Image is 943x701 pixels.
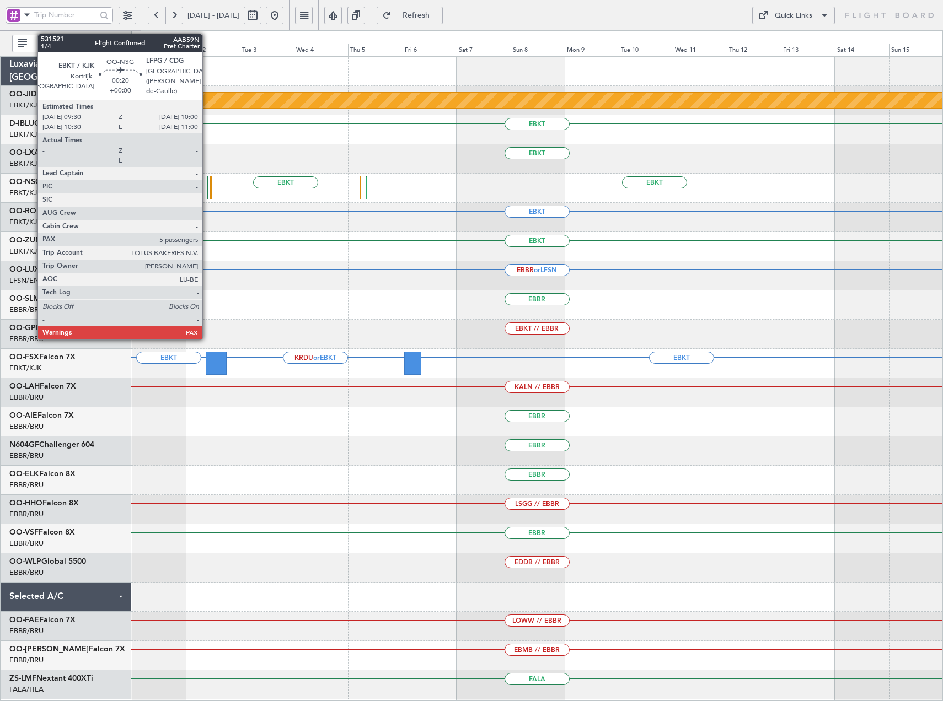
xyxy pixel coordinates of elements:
a: OO-ELKFalcon 8X [9,470,76,478]
a: EBBR/BRU [9,480,44,490]
a: EBBR/BRU [9,568,44,578]
span: OO-LXA [9,149,40,157]
a: EBKT/KJK [9,188,41,198]
a: EBBR/BRU [9,509,44,519]
span: All Aircraft [29,40,116,47]
div: Tue 10 [619,44,673,57]
div: Thu 5 [348,44,402,57]
span: OO-VSF [9,529,39,536]
span: OO-FSX [9,353,39,361]
div: Wed 4 [294,44,348,57]
a: OO-NSGCessna Citation CJ4 [9,178,114,186]
a: OO-LXACessna Citation CJ4 [9,149,112,157]
input: Trip Number [34,7,97,23]
div: Sat 14 [835,44,889,57]
button: Refresh [377,7,443,24]
span: OO-WLP [9,558,41,565]
span: OO-AIE [9,412,37,419]
div: Sun 15 [889,44,943,57]
div: Fri 6 [403,44,457,57]
a: EBKT/KJK [9,363,41,373]
a: EBKT/KJK [9,130,41,139]
a: FALA/HLA [9,684,44,694]
div: Sun 1 [132,44,186,57]
div: [DATE] [134,33,153,42]
span: OO-JID [9,90,37,98]
a: ZS-LMFNextant 400XTi [9,675,93,682]
a: EBBR/BRU [9,422,44,432]
span: ZS-LMF [9,675,36,682]
a: OO-[PERSON_NAME]Falcon 7X [9,645,125,653]
a: EBBR/BRU [9,305,44,315]
div: Quick Links [775,10,812,21]
div: Fri 13 [781,44,835,57]
a: N604GFChallenger 604 [9,441,94,449]
div: Mon 9 [565,44,619,57]
div: Sat 7 [457,44,511,57]
a: OO-VSFFalcon 8X [9,529,75,536]
span: OO-ZUN [9,236,41,244]
button: All Aircraft [12,35,120,52]
a: OO-HHOFalcon 8X [9,499,79,507]
a: EBBR/BRU [9,626,44,636]
span: Refresh [394,12,439,19]
div: Thu 12 [727,44,781,57]
span: OO-LAH [9,382,40,390]
span: D-IBLU [9,120,34,127]
span: OO-NSG [9,178,41,186]
span: OO-SLM [9,295,40,303]
a: OO-SLMCessna Citation XLS [9,295,113,303]
a: EBKT/KJK [9,159,41,169]
a: OO-FAEFalcon 7X [9,616,76,624]
a: EBKT/KJK [9,100,41,110]
a: LFSN/ENC [9,276,44,285]
div: Sun 8 [511,44,565,57]
span: N604GF [9,441,39,449]
a: EBKT/KJK [9,217,41,227]
span: OO-LUX [9,266,40,273]
div: Tue 3 [240,44,294,57]
a: EBBR/BRU [9,334,44,344]
a: OO-AIEFalcon 7X [9,412,74,419]
a: OO-FSXFalcon 7X [9,353,76,361]
span: OO-ELK [9,470,39,478]
a: EBBR/BRU [9,655,44,665]
a: EBKT/KJK [9,246,41,256]
a: EBBR/BRU [9,392,44,402]
a: OO-GPEFalcon 900EX EASy II [9,324,119,332]
a: OO-ZUNCessna Citation CJ4 [9,236,114,244]
div: Wed 11 [673,44,727,57]
span: OO-HHO [9,499,42,507]
span: OO-ROK [9,207,42,215]
span: OO-FAE [9,616,39,624]
a: EBBR/BRU [9,538,44,548]
a: D-IBLUCessna Citation M2 [9,120,105,127]
button: Quick Links [752,7,835,24]
span: OO-GPE [9,324,41,332]
span: [DATE] - [DATE] [187,10,239,20]
a: OO-JIDCessna CJ1 525 [9,90,94,98]
a: OO-ROKCessna Citation CJ4 [9,207,115,215]
a: OO-LAHFalcon 7X [9,382,76,390]
a: OO-WLPGlobal 5500 [9,558,86,565]
a: OO-LUXCessna Citation CJ4 [9,266,112,273]
a: EBBR/BRU [9,451,44,461]
div: Mon 2 [186,44,240,57]
span: OO-[PERSON_NAME] [9,645,89,653]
